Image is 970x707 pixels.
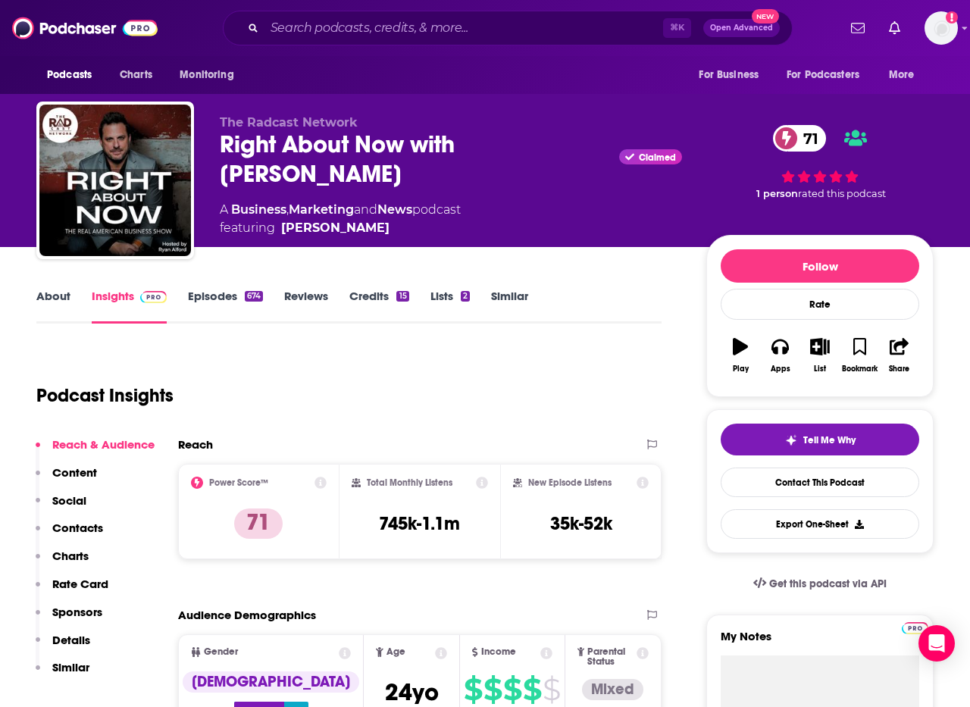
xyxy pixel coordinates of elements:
[52,577,108,591] p: Rate Card
[178,608,316,622] h2: Audience Demographics
[925,11,958,45] span: Logged in as sarahhallprinc
[785,434,797,446] img: tell me why sparkle
[385,677,439,707] span: 24 yo
[842,364,878,374] div: Bookmark
[379,512,460,535] h3: 745k-1.1m
[543,677,560,702] span: $
[36,61,111,89] button: open menu
[639,154,676,161] span: Claimed
[902,620,928,634] a: Pro website
[721,468,919,497] a: Contact This Podcast
[209,477,268,488] h2: Power Score™
[756,188,798,199] span: 1 person
[925,11,958,45] button: Show profile menu
[481,647,516,657] span: Income
[880,328,919,383] button: Share
[367,477,452,488] h2: Total Monthly Listens
[36,493,86,521] button: Social
[464,677,482,702] span: $
[710,24,773,32] span: Open Advanced
[721,328,760,383] button: Play
[902,622,928,634] img: Podchaser Pro
[36,465,97,493] button: Content
[183,671,359,693] div: [DEMOGRAPHIC_DATA]
[760,328,799,383] button: Apps
[688,61,778,89] button: open menu
[231,202,286,217] a: Business
[733,364,749,374] div: Play
[773,125,826,152] a: 71
[800,328,840,383] button: List
[12,14,158,42] img: Podchaser - Follow, Share and Rate Podcasts
[52,549,89,563] p: Charts
[110,61,161,89] a: Charts
[281,219,390,237] div: [PERSON_NAME]
[803,434,856,446] span: Tell Me Why
[39,105,191,256] img: Right About Now with Ryan Alford
[36,437,155,465] button: Reach & Audience
[483,677,502,702] span: $
[752,9,779,23] span: New
[52,493,86,508] p: Social
[245,291,263,302] div: 674
[36,633,90,661] button: Details
[787,64,859,86] span: For Podcasters
[377,202,412,217] a: News
[52,521,103,535] p: Contacts
[52,605,102,619] p: Sponsors
[386,647,405,657] span: Age
[528,477,612,488] h2: New Episode Listens
[721,424,919,455] button: tell me why sparkleTell Me Why
[721,509,919,539] button: Export One-Sheet
[706,115,934,210] div: 71 1 personrated this podcast
[178,437,213,452] h2: Reach
[140,291,167,303] img: Podchaser Pro
[36,660,89,688] button: Similar
[491,289,528,324] a: Similar
[52,465,97,480] p: Content
[798,188,886,199] span: rated this podcast
[36,521,103,549] button: Contacts
[721,629,919,655] label: My Notes
[587,647,634,667] span: Parental Status
[36,384,174,407] h1: Podcast Insights
[889,64,915,86] span: More
[220,219,461,237] span: featuring
[220,201,461,237] div: A podcast
[120,64,152,86] span: Charts
[52,437,155,452] p: Reach & Audience
[777,61,881,89] button: open menu
[36,605,102,633] button: Sponsors
[264,16,663,40] input: Search podcasts, credits, & more...
[430,289,470,324] a: Lists2
[889,364,909,374] div: Share
[223,11,793,45] div: Search podcasts, credits, & more...
[36,289,70,324] a: About
[188,289,263,324] a: Episodes674
[703,19,780,37] button: Open AdvancedNew
[840,328,879,383] button: Bookmark
[741,565,899,602] a: Get this podcast via API
[47,64,92,86] span: Podcasts
[461,291,470,302] div: 2
[349,289,408,324] a: Credits15
[396,291,408,302] div: 15
[92,289,167,324] a: InsightsPodchaser Pro
[814,364,826,374] div: List
[204,647,238,657] span: Gender
[769,577,887,590] span: Get this podcast via API
[883,15,906,41] a: Show notifications dropdown
[220,115,358,130] span: The Radcast Network
[946,11,958,23] svg: Add a profile image
[36,549,89,577] button: Charts
[918,625,955,662] div: Open Intercom Messenger
[36,577,108,605] button: Rate Card
[925,11,958,45] img: User Profile
[878,61,934,89] button: open menu
[52,660,89,674] p: Similar
[663,18,691,38] span: ⌘ K
[582,679,643,700] div: Mixed
[523,677,541,702] span: $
